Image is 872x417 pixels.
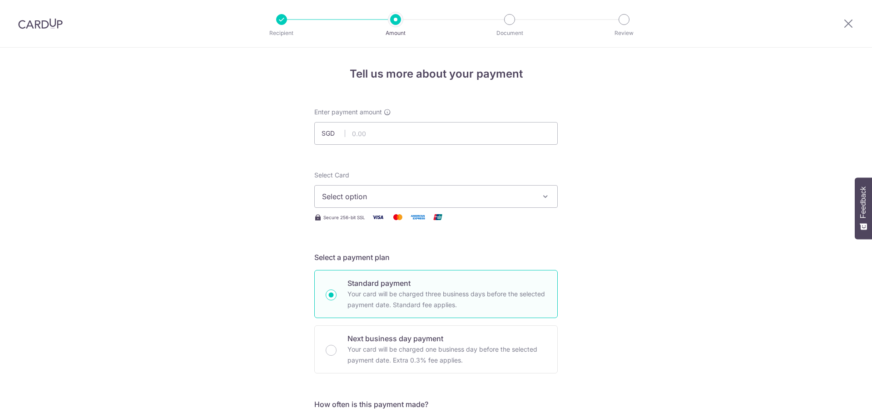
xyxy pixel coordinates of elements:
img: American Express [409,211,427,223]
p: Amount [362,29,429,38]
p: Next business day payment [347,333,546,344]
span: translation missing: en.payables.payment_networks.credit_card.summary.labels.select_card [314,171,349,179]
span: Secure 256-bit SSL [323,214,365,221]
h4: Tell us more about your payment [314,66,558,82]
img: Union Pay [429,211,447,223]
span: Enter payment amount [314,108,382,117]
img: Mastercard [389,211,407,223]
img: CardUp [18,18,63,29]
span: Select option [322,191,534,202]
span: Feedback [859,186,867,218]
h5: Select a payment plan [314,252,558,263]
p: Your card will be charged three business days before the selected payment date. Standard fee appl... [347,289,546,310]
button: Select option [314,185,558,208]
img: Visa [369,211,387,223]
button: Feedback - Show survey [855,177,872,239]
p: Your card will be charged one business day before the selected payment date. Extra 0.3% fee applies. [347,344,546,366]
p: Standard payment [347,278,546,289]
p: Recipient [248,29,315,38]
h5: How often is this payment made? [314,399,558,410]
p: Document [476,29,543,38]
p: Review [590,29,658,38]
span: SGD [322,129,345,138]
input: 0.00 [314,122,558,145]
